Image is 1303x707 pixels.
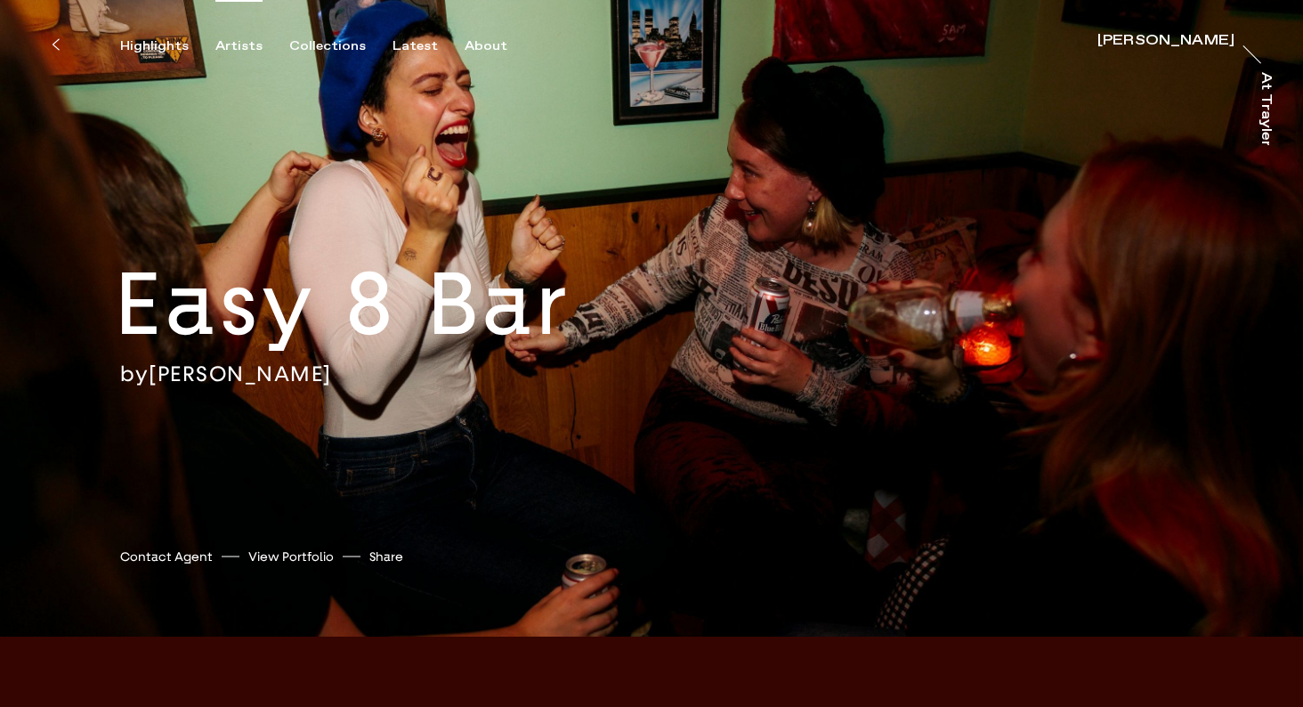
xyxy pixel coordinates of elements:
[248,548,334,566] a: View Portfolio
[1097,34,1234,52] a: [PERSON_NAME]
[120,548,213,566] a: Contact Agent
[393,38,465,54] button: Latest
[1258,72,1273,148] div: At Trayler
[120,38,189,54] div: Highlights
[149,361,332,387] a: [PERSON_NAME]
[215,38,263,54] div: Artists
[1255,72,1273,145] a: At Trayler
[120,361,149,387] span: by
[215,38,289,54] button: Artists
[115,249,694,361] h2: Easy 8 Bar
[120,38,215,54] button: Highlights
[393,38,438,54] div: Latest
[369,545,403,569] button: Share
[465,38,507,54] div: About
[289,38,366,54] div: Collections
[289,38,393,54] button: Collections
[465,38,534,54] button: About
